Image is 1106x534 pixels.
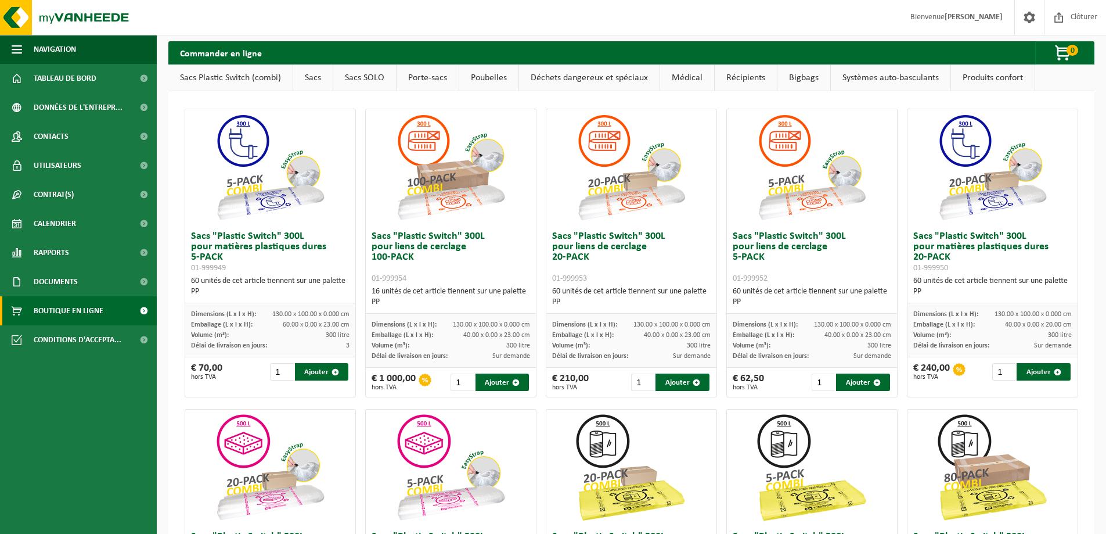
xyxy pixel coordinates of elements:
[372,332,433,339] span: Emballage (L x l x H):
[492,353,530,360] span: Sur demande
[272,311,350,318] span: 130.00 x 100.00 x 0.000 cm
[392,410,509,526] img: 01-999955
[655,374,709,391] button: Ajouter
[34,267,78,296] span: Documents
[913,276,1072,297] div: 60 unités de cet article tiennent sur une palette
[552,321,617,328] span: Dimensions (L x l x H):
[733,297,891,307] div: PP
[34,296,103,325] span: Boutique en ligne
[34,35,76,64] span: Navigation
[552,231,711,284] h3: Sacs "Plastic Switch" 300L pour liens de cerclage 20-PACK
[34,122,69,151] span: Contacts
[191,276,350,297] div: 60 unités de cet article tiennent sur une palette
[733,384,764,391] span: hors TVA
[913,342,989,349] span: Délai de livraison en jours:
[777,64,830,91] a: Bigbags
[913,332,951,339] span: Volume (m³):
[733,374,764,391] div: € 62,50
[867,342,891,349] span: 300 litre
[191,231,350,273] h3: Sacs "Plastic Switch" 300L pour matières plastiques dures 5-PACK
[853,353,891,360] span: Sur demande
[831,64,950,91] a: Systèmes auto-basculants
[1034,342,1072,349] span: Sur demande
[1067,45,1078,56] span: 0
[212,109,328,225] img: 01-999949
[836,374,890,391] button: Ajouter
[913,321,975,328] span: Emballage (L x l x H):
[34,325,121,354] span: Conditions d'accepta...
[1035,41,1093,64] button: 0
[754,410,870,526] img: 01-999963
[459,64,518,91] a: Poubelles
[372,342,409,349] span: Volume (m³):
[168,41,273,64] h2: Commander en ligne
[552,297,711,307] div: PP
[552,286,711,307] div: 60 unités de cet article tiennent sur une palette
[814,321,891,328] span: 130.00 x 100.00 x 0.000 cm
[392,109,509,225] img: 01-999954
[552,274,587,283] span: 01-999953
[191,264,226,273] span: 01-999949
[283,321,350,328] span: 60.00 x 0.00 x 23.00 cm
[34,209,76,238] span: Calendrier
[733,274,768,283] span: 01-999952
[733,286,891,307] div: 60 unités de cet article tiennent sur une palette
[945,13,1003,21] strong: [PERSON_NAME]
[552,332,614,339] span: Emballage (L x l x H):
[552,374,589,391] div: € 210,00
[631,374,654,391] input: 1
[1005,321,1072,328] span: 40.00 x 0.00 x 20.00 cm
[34,180,74,209] span: Contrat(s)
[733,321,798,328] span: Dimensions (L x l x H):
[1017,363,1071,381] button: Ajouter
[733,332,794,339] span: Emballage (L x l x H):
[270,363,293,381] input: 1
[812,374,835,391] input: 1
[995,311,1072,318] span: 130.00 x 100.00 x 0.000 cm
[475,374,529,391] button: Ajouter
[552,342,590,349] span: Volume (m³):
[733,231,891,284] h3: Sacs "Plastic Switch" 300L pour liens de cerclage 5-PACK
[372,374,416,391] div: € 1 000,00
[913,231,1072,273] h3: Sacs "Plastic Switch" 300L pour matières plastiques dures 20-PACK
[191,374,222,381] span: hors TVA
[191,321,253,328] span: Emballage (L x l x H):
[660,64,714,91] a: Médical
[453,321,530,328] span: 130.00 x 100.00 x 0.000 cm
[333,64,396,91] a: Sacs SOLO
[573,109,689,225] img: 01-999953
[191,342,267,349] span: Délai de livraison en jours:
[295,363,349,381] button: Ajouter
[397,64,459,91] a: Porte-sacs
[687,342,711,349] span: 300 litre
[673,353,711,360] span: Sur demande
[951,64,1035,91] a: Produits confort
[451,374,474,391] input: 1
[992,363,1015,381] input: 1
[633,321,711,328] span: 130.00 x 100.00 x 0.000 cm
[913,264,948,273] span: 01-999950
[372,231,530,284] h3: Sacs "Plastic Switch" 300L pour liens de cerclage 100-PACK
[372,353,448,360] span: Délai de livraison en jours:
[34,238,69,267] span: Rapports
[372,321,437,328] span: Dimensions (L x l x H):
[824,332,891,339] span: 40.00 x 0.00 x 23.00 cm
[34,64,96,93] span: Tableau de bord
[34,93,123,122] span: Données de l'entrepr...
[191,363,222,381] div: € 70,00
[346,342,350,349] span: 3
[733,342,770,349] span: Volume (m³):
[34,151,81,180] span: Utilisateurs
[913,286,1072,297] div: PP
[326,332,350,339] span: 300 litre
[552,353,628,360] span: Délai de livraison en jours:
[644,332,711,339] span: 40.00 x 0.00 x 23.00 cm
[913,374,950,381] span: hors TVA
[463,332,530,339] span: 40.00 x 0.00 x 23.00 cm
[191,332,229,339] span: Volume (m³):
[372,274,406,283] span: 01-999954
[934,410,1050,526] img: 01-999968
[191,286,350,297] div: PP
[913,311,978,318] span: Dimensions (L x l x H):
[372,286,530,307] div: 16 unités de cet article tiennent sur une palette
